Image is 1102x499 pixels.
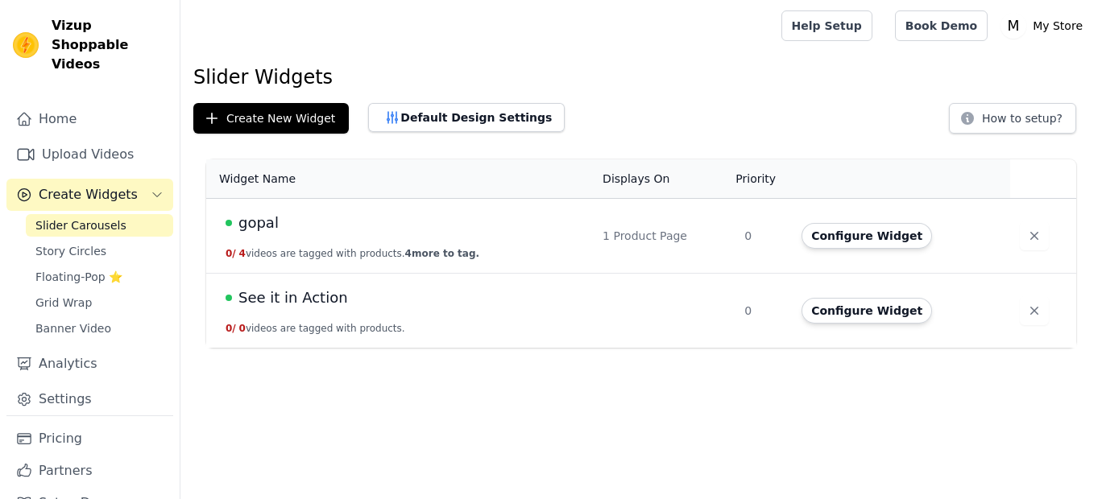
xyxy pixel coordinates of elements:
span: 0 [239,323,246,334]
a: Upload Videos [6,138,173,171]
button: M My Store [1000,11,1089,40]
button: Configure Widget [802,223,932,249]
span: Live Published [226,295,232,301]
a: Settings [6,383,173,415]
td: 0 [735,199,792,274]
a: Book Demo [895,10,988,41]
a: Help Setup [781,10,872,41]
button: Default Design Settings [368,103,565,132]
td: 0 [735,274,792,348]
a: Floating-Pop ⭐ [26,266,173,288]
a: Banner Video [26,317,173,340]
span: Create Widgets [39,185,138,204]
button: 0/ 0videos are tagged with products. [226,322,405,335]
button: Create Widgets [6,179,173,211]
div: 1 Product Page [603,228,725,244]
span: 0 / [226,323,236,334]
span: 0 / [226,248,236,259]
span: Floating-Pop ⭐ [35,269,122,285]
button: How to setup? [949,103,1076,134]
button: Delete widget [1020,296,1049,325]
button: Delete widget [1020,221,1049,250]
button: 0/ 4videos are tagged with products.4more to tag. [226,247,479,260]
p: My Store [1026,11,1089,40]
span: Banner Video [35,320,111,336]
a: Pricing [6,423,173,455]
span: gopal [238,212,279,234]
span: Story Circles [35,243,106,259]
th: Displays On [593,159,735,199]
span: 4 [239,248,246,259]
a: Analytics [6,348,173,380]
button: Configure Widget [802,298,932,324]
th: Priority [735,159,792,199]
button: Create New Widget [193,103,349,134]
span: Live Published [226,220,232,226]
a: How to setup? [949,114,1076,130]
a: Slider Carousels [26,214,173,237]
a: Partners [6,455,173,487]
span: 4 more to tag. [405,248,479,259]
a: Home [6,103,173,135]
a: Story Circles [26,240,173,262]
span: Vizup Shoppable Videos [52,16,167,74]
span: Slider Carousels [35,217,126,233]
img: Vizup [13,32,39,58]
span: Grid Wrap [35,295,92,311]
h1: Slider Widgets [193,64,1089,90]
span: See it in Action [238,287,348,309]
text: M [1008,18,1020,34]
a: Grid Wrap [26,291,173,314]
th: Widget Name [206,159,593,199]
